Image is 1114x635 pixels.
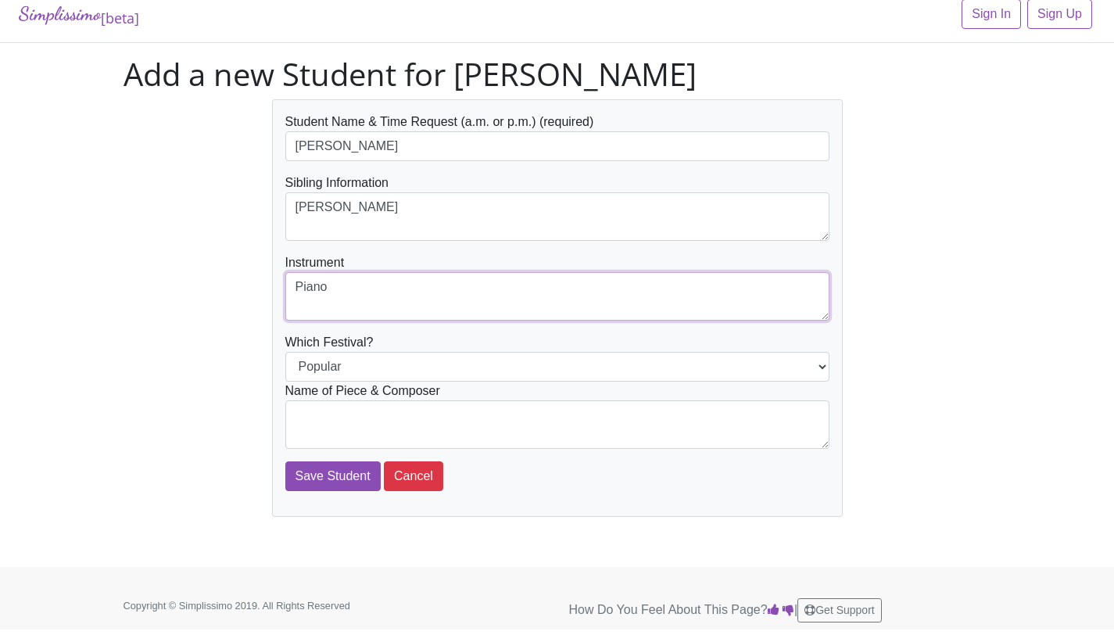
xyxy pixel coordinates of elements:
[124,56,991,93] h1: Add a new Student for [PERSON_NAME]
[285,253,829,321] div: Instrument
[285,174,829,241] div: Sibling Information
[797,598,882,622] button: Get Support
[384,461,443,491] button: Cancel
[285,113,829,491] form: Which Festival?
[101,9,139,27] sub: [beta]
[285,113,829,161] div: Student Name & Time Request (a.m. or p.m.) (required)
[285,382,829,449] div: Name of Piece & Composer
[124,598,397,613] p: Copyright © Simplissimo 2019. All Rights Reserved
[569,598,991,622] p: How Do You Feel About This Page? |
[285,461,381,491] input: Save Student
